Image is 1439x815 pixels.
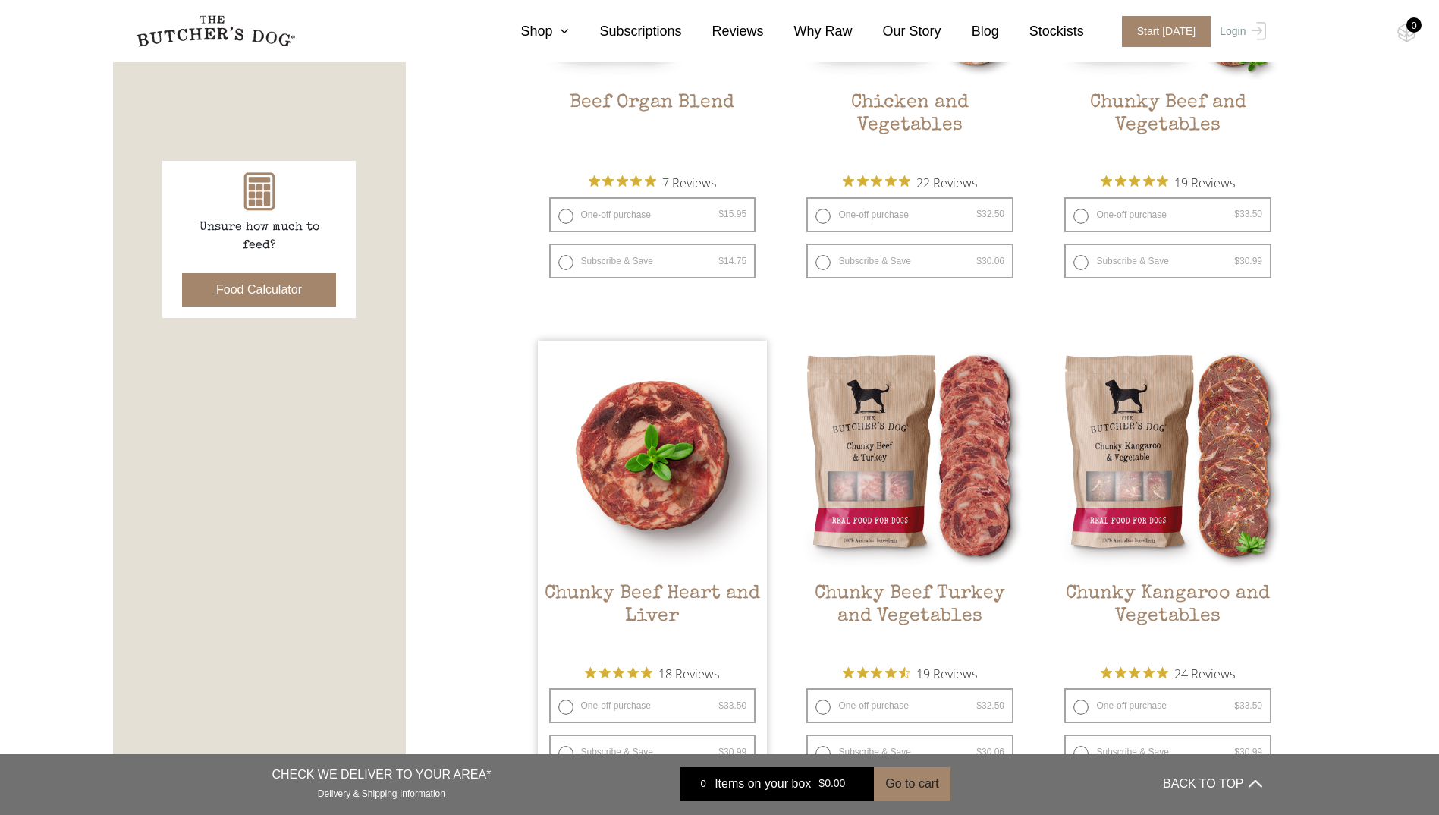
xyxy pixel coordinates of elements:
[976,700,982,711] span: $
[184,219,335,255] p: Unsure how much to feed?
[976,256,1004,266] bdi: 30.06
[718,256,746,266] bdi: 14.75
[1234,256,1262,266] bdi: 30.99
[718,747,724,757] span: $
[692,776,715,791] div: 0
[318,785,445,799] a: Delivery & Shipping Information
[1064,688,1271,723] label: One-off purchase
[764,21,853,42] a: Why Raw
[1234,209,1262,219] bdi: 33.50
[843,662,977,684] button: Rated 4.7 out of 5 stars from 19 reviews. Jump to reviews.
[1234,747,1239,757] span: $
[1234,209,1239,219] span: $
[1064,197,1271,232] label: One-off purchase
[795,341,1025,571] img: Chunky Beef Turkey and Vegetables
[795,583,1025,654] h2: Chunky Beef Turkey and Vegetables
[1163,766,1261,802] button: BACK TO TOP
[680,767,874,801] a: 0 Items on your box $0.00
[976,747,1004,757] bdi: 30.06
[874,767,950,801] button: Go to cart
[1174,662,1235,684] span: 24 Reviews
[976,256,982,266] span: $
[1397,23,1416,42] img: TBD_Cart-Empty.png
[1107,16,1217,47] a: Start [DATE]
[549,244,756,278] label: Subscribe & Save
[1234,256,1239,266] span: $
[549,688,756,723] label: One-off purchase
[818,778,845,790] bdi: 0.00
[1101,171,1235,194] button: Rated 5 out of 5 stars from 19 reviews. Jump to reviews.
[1053,341,1283,654] a: Chunky Kangaroo and VegetablesChunky Kangaroo and Vegetables
[1234,747,1262,757] bdi: 30.99
[538,92,768,163] h2: Beef Organ Blend
[1406,17,1422,33] div: 0
[1053,92,1283,163] h2: Chunky Beef and Vegetables
[718,209,746,219] bdi: 15.95
[549,197,756,232] label: One-off purchase
[1064,244,1271,278] label: Subscribe & Save
[718,747,746,757] bdi: 30.99
[976,700,1004,711] bdi: 32.50
[182,273,336,307] button: Food Calculator
[843,171,977,194] button: Rated 4.9 out of 5 stars from 22 reviews. Jump to reviews.
[795,341,1025,654] a: Chunky Beef Turkey and VegetablesChunky Beef Turkey and Vegetables
[1122,16,1211,47] span: Start [DATE]
[976,747,982,757] span: $
[806,735,1013,769] label: Subscribe & Save
[490,21,569,42] a: Shop
[715,775,811,793] span: Items on your box
[999,21,1084,42] a: Stockists
[1101,662,1235,684] button: Rated 4.8 out of 5 stars from 24 reviews. Jump to reviews.
[589,171,716,194] button: Rated 5 out of 5 stars from 7 reviews. Jump to reviews.
[1064,735,1271,769] label: Subscribe & Save
[976,209,1004,219] bdi: 32.50
[818,778,825,790] span: $
[718,700,724,711] span: $
[1174,171,1235,194] span: 19 Reviews
[806,688,1013,723] label: One-off purchase
[806,197,1013,232] label: One-off purchase
[718,209,724,219] span: $
[658,662,719,684] span: 18 Reviews
[718,256,724,266] span: $
[718,700,746,711] bdi: 33.50
[853,21,941,42] a: Our Story
[1053,583,1283,654] h2: Chunky Kangaroo and Vegetables
[976,209,982,219] span: $
[941,21,999,42] a: Blog
[538,583,768,654] h2: Chunky Beef Heart and Liver
[549,735,756,769] label: Subscribe & Save
[569,21,681,42] a: Subscriptions
[662,171,716,194] span: 7 Reviews
[538,341,768,654] a: Chunky Beef Heart and Liver
[1234,700,1262,711] bdi: 33.50
[1216,16,1265,47] a: Login
[916,662,977,684] span: 19 Reviews
[795,92,1025,163] h2: Chicken and Vegetables
[1053,341,1283,571] img: Chunky Kangaroo and Vegetables
[806,244,1013,278] label: Subscribe & Save
[1234,700,1239,711] span: $
[916,171,977,194] span: 22 Reviews
[585,662,719,684] button: Rated 4.9 out of 5 stars from 18 reviews. Jump to reviews.
[682,21,764,42] a: Reviews
[272,766,491,784] p: CHECK WE DELIVER TO YOUR AREA*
